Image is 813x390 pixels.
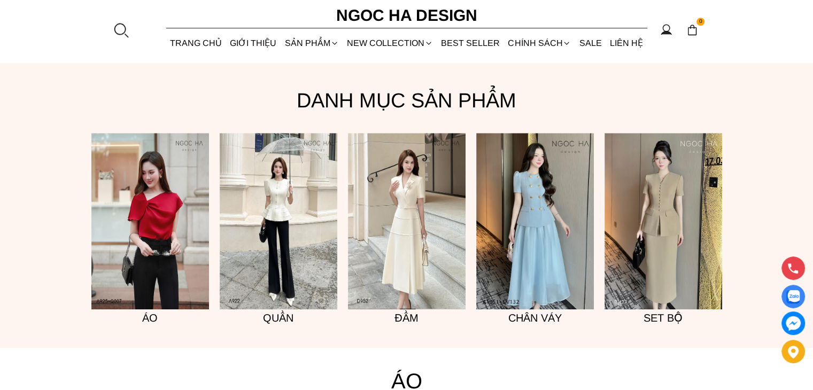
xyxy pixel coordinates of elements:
[781,311,805,335] a: messenger
[437,29,504,57] a: BEST SELLER
[786,290,800,303] img: Display image
[220,133,337,309] a: 2(9)
[575,29,606,57] a: SALE
[343,29,437,57] a: NEW COLLECTION
[348,133,466,309] a: 3(9)
[327,3,487,28] a: Ngoc Ha Design
[91,133,209,309] a: 3(7)
[476,133,594,309] a: 7(3)
[91,309,209,326] h5: Áo
[226,29,281,57] a: GIỚI THIỆU
[166,29,226,57] a: TRANG CHỦ
[504,29,575,57] div: Chính sách
[348,309,466,326] h5: Đầm
[281,29,343,57] div: SẢN PHẨM
[644,312,683,324] font: Set bộ
[605,133,722,309] img: 3(15)
[606,29,647,57] a: LIÊN HỆ
[476,309,594,326] h5: Chân váy
[297,89,516,112] font: Danh mục sản phẩm
[220,309,337,326] h5: Quần
[781,285,805,308] a: Display image
[696,18,705,26] span: 0
[686,24,698,36] img: img-CART-ICON-ksit0nf1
